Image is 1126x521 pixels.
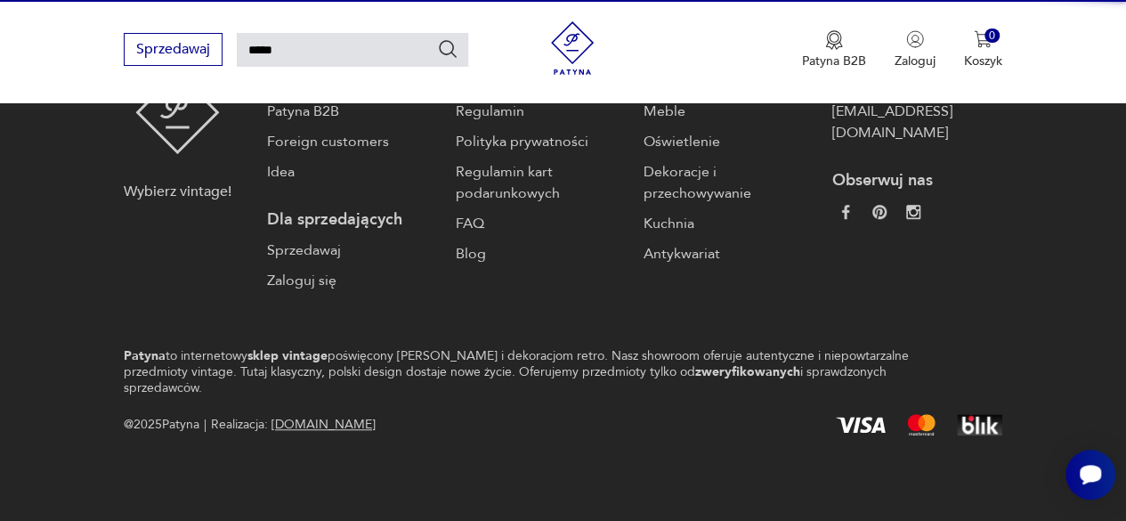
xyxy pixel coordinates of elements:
button: 0Koszyk [964,30,1002,69]
p: Zaloguj [895,53,936,69]
a: Foreign customers [267,131,437,152]
p: Koszyk [964,53,1002,69]
img: Patyna - sklep z meblami i dekoracjami vintage [546,21,599,75]
p: Dla sprzedających [267,209,437,231]
div: | [204,414,207,436]
strong: Patyna [124,347,166,364]
a: Blog [456,243,626,265]
a: Dekoracje i przechowywanie [644,161,814,204]
strong: zweryfikowanych [695,363,800,380]
img: Ikona koszyka [974,30,992,48]
p: Patyna B2B [802,53,866,69]
button: Zaloguj [895,30,936,69]
img: Visa [836,417,886,433]
img: 37d27d81a828e637adc9f9cb2e3d3a8a.webp [872,205,887,219]
span: Realizacja: [211,414,376,436]
a: FAQ [456,213,626,234]
a: Sprzedawaj [124,45,223,57]
a: [EMAIL_ADDRESS][DOMAIN_NAME] [831,101,1001,143]
img: Ikona medalu [825,30,843,50]
a: Regulamin kart podarunkowych [456,161,626,204]
a: Ikona medaluPatyna B2B [802,30,866,69]
button: Szukaj [437,38,458,60]
div: 0 [984,28,1000,44]
img: da9060093f698e4c3cedc1453eec5031.webp [838,205,853,219]
img: Patyna - sklep z meblami i dekoracjami vintage [135,70,220,154]
a: Meble [644,101,814,122]
iframe: Smartsupp widget button [1065,450,1115,500]
a: Patyna B2B [267,101,437,122]
a: [DOMAIN_NAME] [271,416,376,433]
strong: sklep vintage [247,347,328,364]
a: Sprzedawaj [267,240,437,261]
img: Ikonka użytkownika [906,30,924,48]
img: c2fd9cf7f39615d9d6839a72ae8e59e5.webp [906,205,920,219]
a: Oświetlenie [644,131,814,152]
p: Wybierz vintage! [124,181,231,202]
a: Kuchnia [644,213,814,234]
a: Antykwariat [644,243,814,265]
a: Zaloguj się [267,270,437,291]
img: Mastercard [907,414,936,436]
a: Polityka prywatności [456,131,626,152]
button: Patyna B2B [802,30,866,69]
span: @ 2025 Patyna [124,414,199,436]
a: Idea [267,161,437,183]
img: BLIK [957,414,1002,436]
a: Regulamin [456,101,626,122]
p: to internetowy poświęcony [PERSON_NAME] i dekoracjom retro. Nasz showroom oferuje autentyczne i n... [124,348,940,396]
button: Sprzedawaj [124,33,223,66]
p: Obserwuj nas [831,170,1001,191]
